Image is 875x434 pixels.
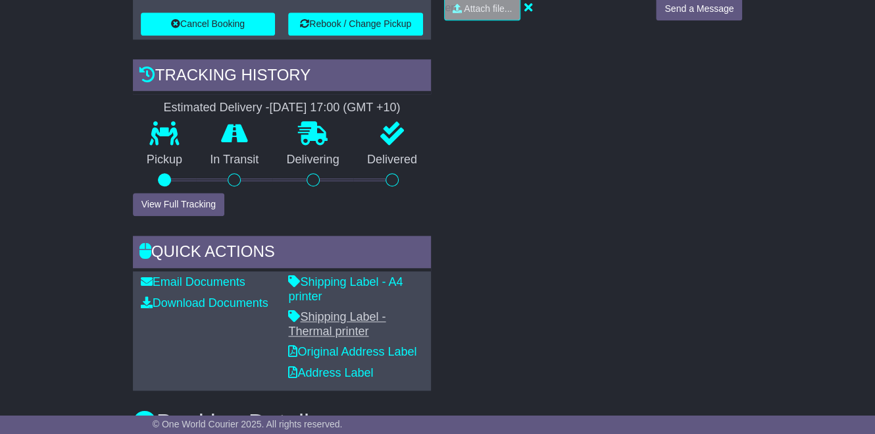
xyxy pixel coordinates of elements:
[133,101,431,115] div: Estimated Delivery -
[133,236,431,271] div: Quick Actions
[141,275,245,288] a: Email Documents
[133,153,196,167] p: Pickup
[133,59,431,95] div: Tracking history
[153,419,343,429] span: © One World Courier 2025. All rights reserved.
[141,296,268,310] a: Download Documents
[141,13,276,36] button: Cancel Booking
[288,310,386,338] a: Shipping Label - Thermal printer
[288,366,373,379] a: Address Label
[272,153,353,167] p: Delivering
[288,345,416,358] a: Original Address Label
[196,153,272,167] p: In Transit
[288,275,403,303] a: Shipping Label - A4 printer
[353,153,431,167] p: Delivered
[133,193,224,216] button: View Full Tracking
[269,101,400,115] div: [DATE] 17:00 (GMT +10)
[288,13,423,36] button: Rebook / Change Pickup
